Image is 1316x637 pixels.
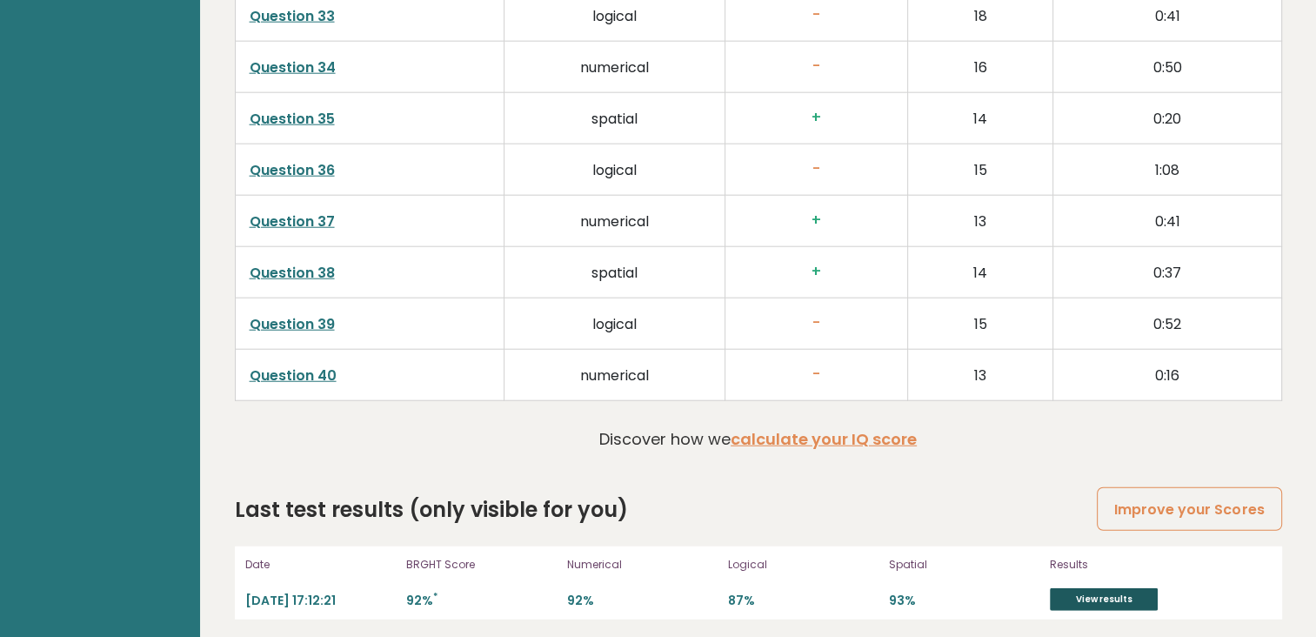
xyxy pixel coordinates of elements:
td: 14 [907,246,1052,298]
a: Question 40 [250,365,337,386]
td: 15 [907,144,1052,195]
td: logical [504,298,725,349]
a: Question 33 [250,6,335,26]
a: Question 35 [250,109,335,129]
td: 0:37 [1053,246,1281,298]
p: Numerical [567,557,718,573]
a: Question 36 [250,160,335,180]
p: BRGHT Score [406,557,557,573]
h2: Last test results (only visible for you) [235,494,628,526]
p: Results [1050,557,1232,573]
h3: + [739,109,893,127]
a: calculate your IQ score [731,428,917,450]
td: 0:20 [1053,92,1281,144]
td: 13 [907,195,1052,246]
p: 92% [406,593,557,609]
td: numerical [504,195,725,246]
td: 13 [907,349,1052,400]
h3: - [739,57,893,76]
td: 0:41 [1053,195,1281,246]
td: 0:50 [1053,41,1281,92]
h3: - [739,314,893,332]
td: spatial [504,92,725,144]
h3: - [739,160,893,178]
a: Improve your Scores [1097,487,1281,532]
h3: - [739,365,893,384]
h3: + [739,211,893,230]
h3: - [739,6,893,24]
p: [DATE] 17:12:21 [245,593,396,609]
a: Question 37 [250,211,335,231]
td: 0:52 [1053,298,1281,349]
p: Discover how we [599,427,917,451]
td: logical [504,144,725,195]
p: Date [245,557,396,573]
a: Question 39 [250,314,335,334]
a: Question 34 [250,57,336,77]
td: 0:16 [1053,349,1281,400]
td: numerical [504,41,725,92]
td: 15 [907,298,1052,349]
p: Logical [728,557,878,573]
td: spatial [504,246,725,298]
td: 1:08 [1053,144,1281,195]
a: Question 38 [250,263,335,283]
h3: + [739,263,893,281]
p: 87% [728,593,878,609]
td: numerical [504,349,725,400]
td: 16 [907,41,1052,92]
p: 93% [889,593,1039,609]
p: Spatial [889,557,1039,573]
td: 14 [907,92,1052,144]
p: 92% [567,593,718,609]
a: View results [1050,588,1158,611]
